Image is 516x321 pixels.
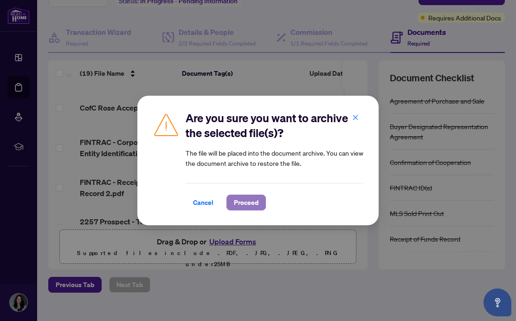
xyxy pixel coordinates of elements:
img: Caution Icon [152,111,180,138]
button: Proceed [226,195,266,210]
span: Proceed [234,195,258,210]
button: Cancel [186,195,221,210]
article: The file will be placed into the document archive. You can view the document archive to restore t... [186,148,364,168]
h2: Are you sure you want to archive the selected file(s)? [186,111,364,140]
span: close [352,114,359,121]
span: Cancel [193,195,213,210]
button: Open asap [484,288,511,316]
